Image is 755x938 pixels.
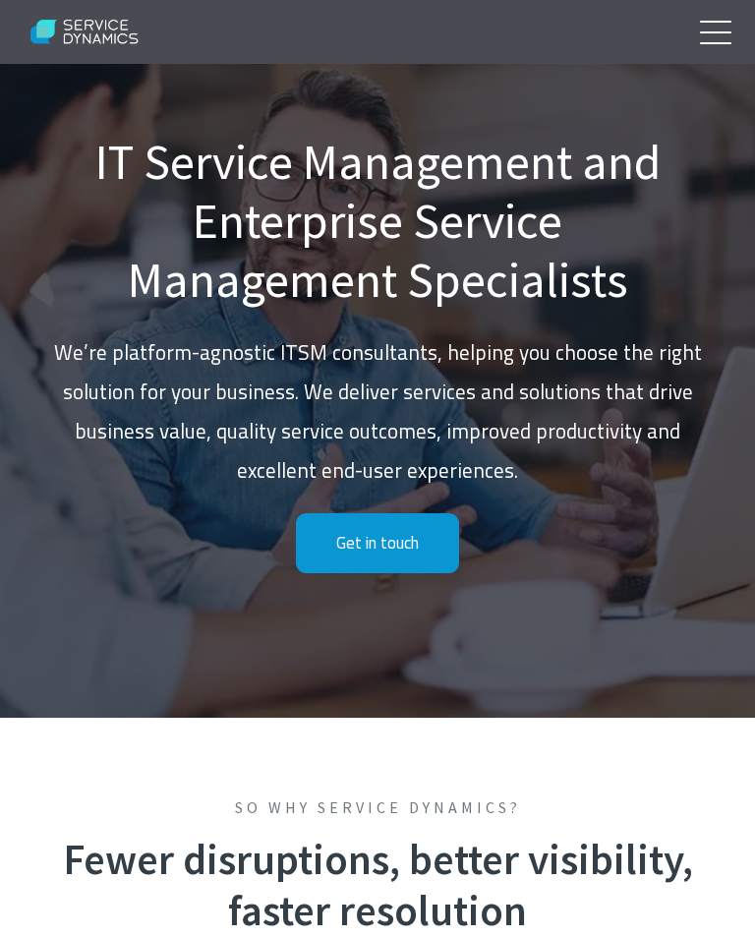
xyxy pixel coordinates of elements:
[53,333,701,491] p: We’re platform-agnostic ITSM consultants, helping you choose the right solution for your business...
[296,513,459,573] a: Get in touch
[34,796,721,818] span: So why Service Dynamics?
[53,133,701,310] h1: IT Service Management and Enterprise Service Management Specialists
[20,7,150,58] img: Service Dynamics Logo - White
[34,835,721,936] h2: Fewer disruptions, better visibility, faster resolution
